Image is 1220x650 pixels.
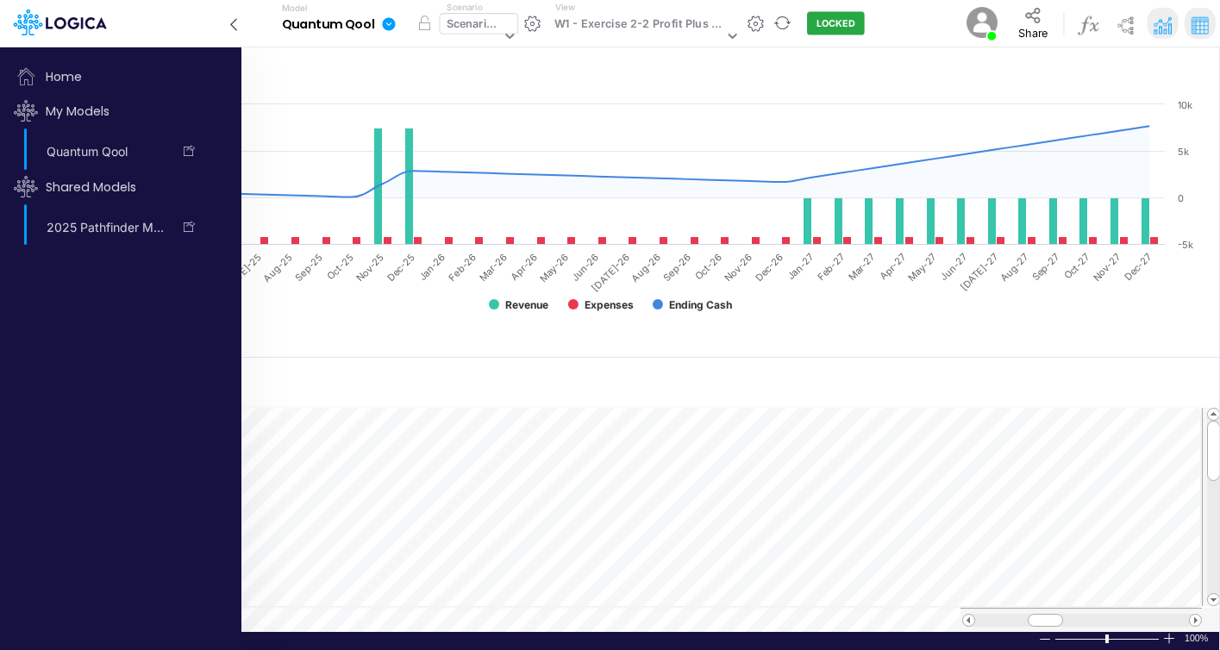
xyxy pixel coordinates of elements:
[906,251,939,284] text: May-27
[477,251,509,283] text: Mar-26
[416,251,448,283] text: Jan-26
[1105,634,1109,643] div: Zoom
[585,298,634,311] text: Expenses
[385,251,416,283] text: Dec-25
[282,17,375,33] b: Quantum Qool
[34,138,172,166] a: Quantum Qool
[505,298,548,311] text: Revenue
[629,251,663,284] text: Aug-26
[1054,632,1162,645] div: Zoom
[785,251,816,282] text: Jan-27
[1029,251,1061,283] text: Sep-27
[1162,632,1176,645] div: Zoom In
[1178,239,1193,251] text: -5k
[293,251,325,283] text: Sep-25
[722,251,754,284] text: Nov-26
[537,251,571,284] text: May-26
[508,251,540,283] text: Apr-26
[7,94,240,128] span: Click to sort models list by update time order
[958,251,1000,293] text: [DATE]-27
[555,1,575,14] label: View
[1018,26,1048,39] span: Share
[282,3,308,14] label: Model
[877,251,908,282] text: Apr-27
[815,251,847,283] text: Feb-27
[7,170,240,204] span: Click to sort models list by update time order
[1091,251,1123,283] text: Nov-27
[353,251,386,284] text: Nov-25
[1122,251,1154,283] text: Dec-27
[447,16,501,35] div: Scenario 1
[447,251,479,283] text: Feb-26
[1005,2,1061,45] button: Share
[693,251,724,282] text: Oct-26
[554,16,723,35] div: W1 - Exercise 2-2 Profit Plus Cash
[261,251,295,284] text: Aug-25
[1185,632,1211,645] span: 100%
[998,251,1030,284] text: Aug-27
[569,251,601,283] text: Jun-26
[34,214,172,241] a: 2025 Pathfinder Module 3 (Start Here)
[661,251,693,283] text: Sep-26
[753,251,785,283] text: Dec-26
[7,59,240,94] span: Home
[447,1,482,14] label: Scenario
[15,53,1035,89] input: Type a title here
[1178,192,1184,204] text: 0
[807,12,865,35] button: LOCKED
[962,3,1001,42] img: User Image Icon
[590,251,632,293] text: [DATE]-26
[1185,632,1211,645] div: Zoom level
[222,251,264,293] text: [DATE]-25
[669,298,732,311] text: Ending Cash
[1178,99,1192,111] text: 10k
[325,251,356,282] text: Oct-25
[846,251,878,283] text: Mar-27
[1178,146,1189,158] text: 5k
[1061,251,1092,281] text: Oct-27
[16,365,844,400] input: Type a title here
[1038,633,1052,646] div: Zoom Out
[938,251,970,283] text: Jun-27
